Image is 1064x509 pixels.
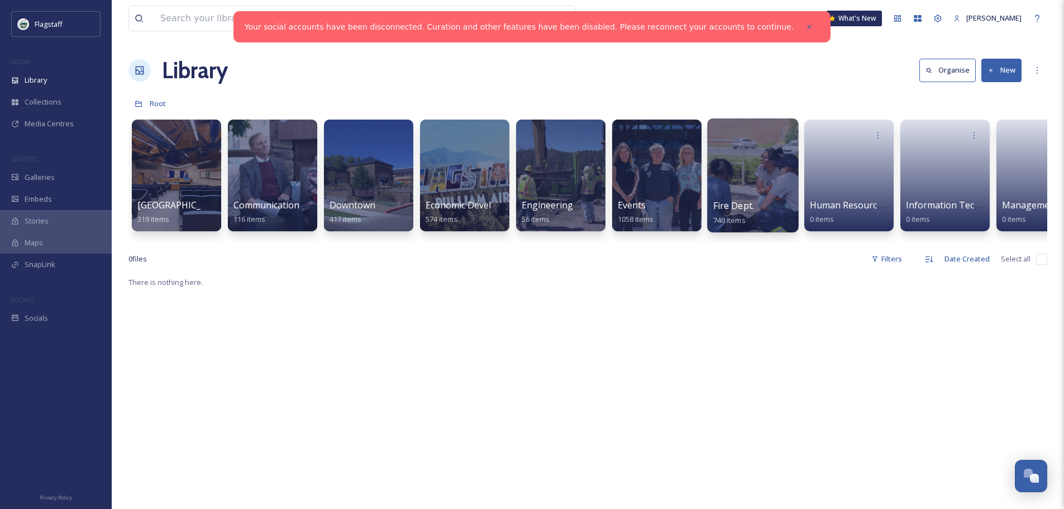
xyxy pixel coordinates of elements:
[826,11,882,26] a: What's New
[1015,460,1047,492] button: Open Chat
[137,199,227,211] span: [GEOGRAPHIC_DATA]
[25,118,74,129] span: Media Centres
[426,199,524,211] span: Economic Development
[330,214,361,224] span: 417 items
[919,59,981,82] a: Organise
[155,6,484,31] input: Search your library
[150,98,166,108] span: Root
[11,155,37,163] span: WIDGETS
[906,199,1016,211] span: Information Technologies
[426,200,524,224] a: Economic Development574 items
[618,200,653,224] a: Events1058 items
[504,7,569,29] a: View all files
[150,97,166,110] a: Root
[1002,214,1026,224] span: 0 items
[330,200,375,224] a: Downtown417 items
[25,259,55,270] span: SnapLink
[18,18,29,30] img: images%20%282%29.jpeg
[25,75,47,85] span: Library
[128,254,147,264] span: 0 file s
[618,199,646,211] span: Events
[25,313,48,324] span: Socials
[713,201,754,225] a: Fire Dept.740 items
[906,214,930,224] span: 0 items
[40,490,72,503] a: Privacy Policy
[906,200,1016,224] a: Information Technologies0 items
[233,199,384,211] span: Communication & Civic Engagement
[25,97,61,107] span: Collections
[137,200,227,224] a: [GEOGRAPHIC_DATA]319 items
[128,277,203,287] span: There is nothing here.
[35,19,63,29] span: Flagstaff
[330,199,375,211] span: Downtown
[981,59,1022,82] button: New
[522,214,550,224] span: 56 items
[966,13,1022,23] span: [PERSON_NAME]
[162,54,228,87] a: Library
[11,58,31,66] span: MEDIA
[810,199,973,211] span: Human Resources & Risk Management
[713,199,754,212] span: Fire Dept.
[522,200,573,224] a: Engineering56 items
[40,494,72,501] span: Privacy Policy
[25,172,55,183] span: Galleries
[618,214,653,224] span: 1058 items
[233,200,384,224] a: Communication & Civic Engagement116 items
[25,237,43,248] span: Maps
[948,7,1027,29] a: [PERSON_NAME]
[11,296,34,304] span: SOCIALS
[810,200,973,224] a: Human Resources & Risk Management0 items
[137,214,169,224] span: 319 items
[522,199,573,211] span: Engineering
[245,21,794,33] a: Your social accounts have been disconnected. Curation and other features have been disabled. Plea...
[713,215,746,225] span: 740 items
[919,59,976,82] button: Organise
[939,248,995,270] div: Date Created
[1001,254,1030,264] span: Select all
[25,216,49,226] span: Stories
[810,214,834,224] span: 0 items
[866,248,908,270] div: Filters
[426,214,457,224] span: 574 items
[233,214,265,224] span: 116 items
[25,194,52,204] span: Embeds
